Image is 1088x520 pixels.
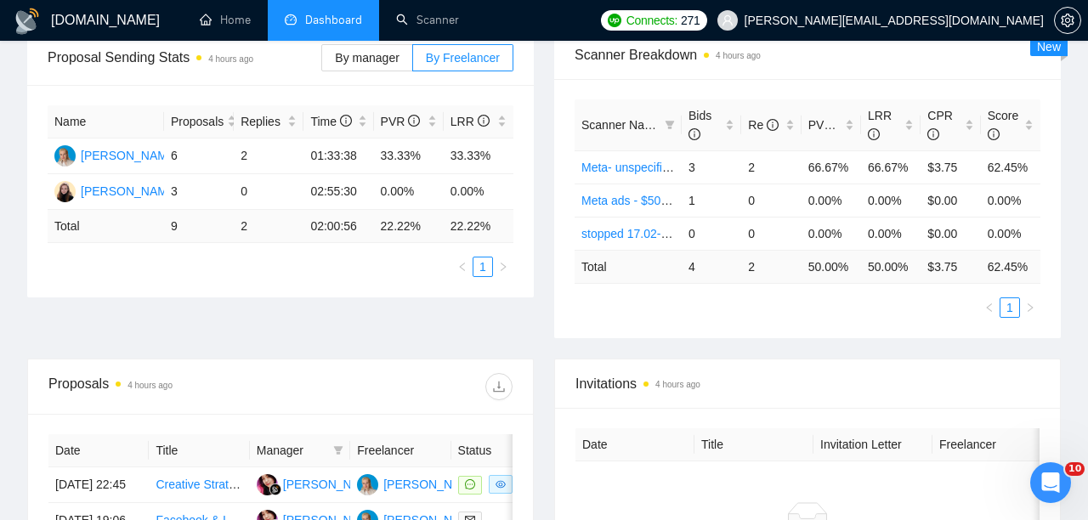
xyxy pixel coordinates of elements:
[1065,462,1085,476] span: 10
[581,194,837,207] a: Meta ads - $500+/$30+ - Feedback+/cost1k+ -AI
[861,217,921,250] td: 0.00%
[932,428,1051,461] th: Freelancer
[981,217,1040,250] td: 0.00%
[1020,297,1040,318] li: Next Page
[575,373,1040,394] span: Invitations
[802,250,861,283] td: 50.00 %
[681,11,700,30] span: 271
[374,210,444,243] td: 22.22 %
[767,119,779,131] span: info-circle
[808,118,848,132] span: PVR
[234,210,303,243] td: 2
[802,150,861,184] td: 66.67%
[861,150,921,184] td: 66.67%
[48,467,149,503] td: [DATE] 22:45
[241,112,284,131] span: Replies
[868,128,880,140] span: info-circle
[450,115,490,128] span: LRR
[682,250,741,283] td: 4
[716,51,761,60] time: 4 hours ago
[478,115,490,127] span: info-circle
[682,150,741,184] td: 3
[979,297,1000,318] li: Previous Page
[1030,462,1071,503] iframe: Intercom live chat
[330,438,347,463] span: filter
[741,217,801,250] td: 0
[127,381,173,390] time: 4 hours ago
[350,434,450,467] th: Freelancer
[303,210,373,243] td: 02:00:56
[234,105,303,138] th: Replies
[741,184,801,217] td: 0
[921,150,980,184] td: $3.75
[426,51,500,65] span: By Freelancer
[164,210,234,243] td: 9
[149,467,249,503] td: Creative Strategist for Static Paid Social Ads
[694,428,813,461] th: Title
[981,150,1040,184] td: 62.45%
[1000,297,1020,318] li: 1
[444,210,513,243] td: 22.22 %
[171,112,224,131] span: Proposals
[81,146,178,165] div: [PERSON_NAME]
[836,119,847,131] span: info-circle
[383,475,481,494] div: [PERSON_NAME]
[234,138,303,174] td: 2
[164,105,234,138] th: Proposals
[861,184,921,217] td: 0.00%
[981,250,1040,283] td: 62.45 %
[48,373,280,400] div: Proposals
[868,109,892,141] span: LRR
[285,14,297,25] span: dashboard
[861,250,921,283] td: 50.00 %
[48,434,149,467] th: Date
[988,109,1019,141] span: Score
[408,115,420,127] span: info-circle
[14,8,41,35] img: logo
[984,302,994,313] span: left
[626,11,677,30] span: Connects:
[748,118,779,132] span: Re
[688,128,700,140] span: info-circle
[54,181,76,202] img: TB
[608,14,621,27] img: upwork-logo.png
[1025,302,1035,313] span: right
[48,105,164,138] th: Name
[1055,14,1080,27] span: setting
[444,138,513,174] td: 33.33%
[661,112,678,138] span: filter
[257,477,381,490] a: NK[PERSON_NAME]
[250,434,350,467] th: Manager
[357,474,378,495] img: AS
[452,257,473,277] button: left
[655,380,700,389] time: 4 hours ago
[722,14,734,26] span: user
[813,428,932,461] th: Invitation Letter
[473,257,492,276] a: 1
[465,479,475,489] span: message
[164,174,234,210] td: 3
[81,182,178,201] div: [PERSON_NAME]
[444,174,513,210] td: 0.00%
[802,184,861,217] td: 0.00%
[452,257,473,277] li: Previous Page
[688,109,711,141] span: Bids
[310,115,351,128] span: Time
[149,434,249,467] th: Title
[1037,40,1061,54] span: New
[927,109,953,141] span: CPR
[303,174,373,210] td: 02:55:30
[156,478,389,491] a: Creative Strategist for Static Paid Social Ads
[303,138,373,174] td: 01:33:38
[665,120,675,130] span: filter
[305,13,362,27] span: Dashboard
[48,47,321,68] span: Proposal Sending Stats
[164,138,234,174] td: 6
[54,148,178,161] a: AS[PERSON_NAME]
[493,257,513,277] li: Next Page
[498,262,508,272] span: right
[234,174,303,210] td: 0
[458,441,528,460] span: Status
[927,128,939,140] span: info-circle
[581,227,907,240] a: stopped 17.02- Meta ads - ecommerce/cases/ hook- ROAS3+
